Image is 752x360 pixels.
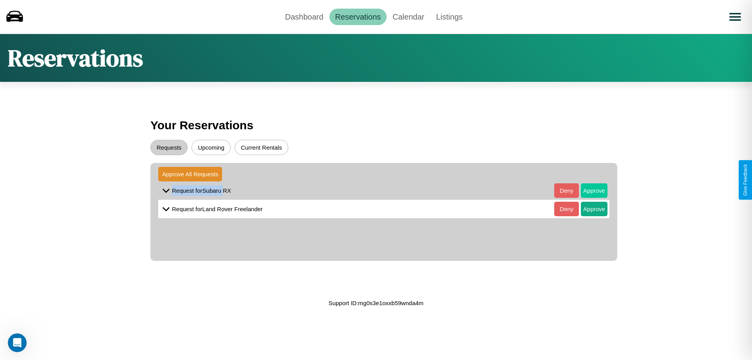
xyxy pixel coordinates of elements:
[172,204,263,214] p: Request for Land Rover Freelander
[8,333,27,352] iframe: Intercom live chat
[150,140,188,155] button: Requests
[554,202,579,216] button: Deny
[724,6,746,28] button: Open menu
[279,9,329,25] a: Dashboard
[150,115,602,136] h3: Your Reservations
[8,42,143,74] h1: Reservations
[581,202,607,216] button: Approve
[235,140,288,155] button: Current Rentals
[172,185,231,196] p: Request for Subaru RX
[329,298,424,308] p: Support ID: mg0s3e1oxxb59wnda4m
[192,140,231,155] button: Upcoming
[554,183,579,198] button: Deny
[387,9,430,25] a: Calendar
[743,164,748,196] div: Give Feedback
[158,167,222,181] button: Approve All Requests
[581,183,607,198] button: Approve
[430,9,468,25] a: Listings
[329,9,387,25] a: Reservations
